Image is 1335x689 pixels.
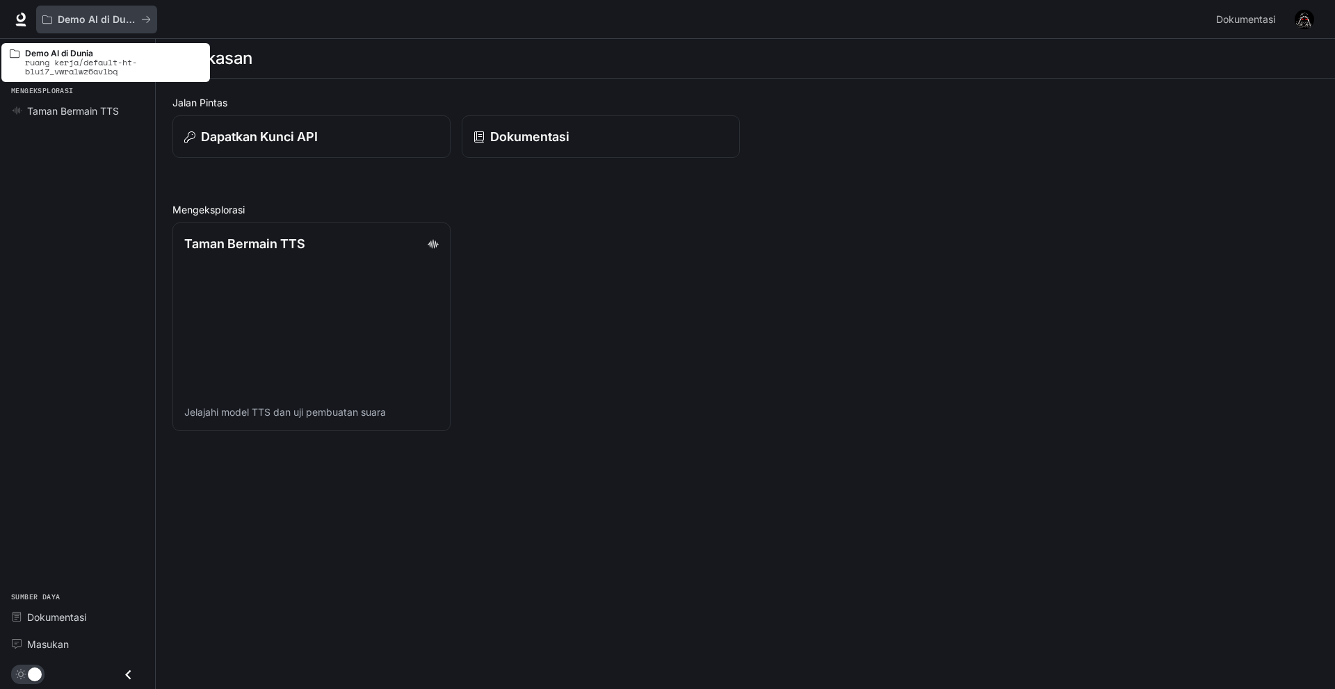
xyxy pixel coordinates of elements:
[6,632,149,656] a: Masukan
[6,605,149,629] a: Dokumentasi
[490,129,569,144] font: Dokumentasi
[27,638,69,650] font: Masukan
[184,236,305,251] font: Taman Bermain TTS
[184,406,386,418] font: Jelajahi model TTS dan uji pembuatan suara
[201,129,318,144] font: Dapatkan Kunci API
[172,222,451,431] a: Taman Bermain TTSJelajahi model TTS dan uji pembuatan suara
[36,6,157,33] button: Semua ruang kerja
[11,592,60,601] font: Sumber daya
[1216,13,1275,25] font: Dokumentasi
[1290,6,1318,33] button: Avatar pengguna
[27,611,86,623] font: Dokumentasi
[28,666,42,681] span: Beralih mode gelap
[462,115,740,158] a: Dokumentasi
[172,97,227,108] font: Jalan Pintas
[172,115,451,158] button: Dapatkan Kunci API
[1295,10,1314,29] img: Avatar pengguna
[1211,6,1285,33] a: Dokumentasi
[113,660,144,689] button: Tutup laci
[58,13,140,25] font: Demo AI di Dunia
[172,48,252,68] font: Ringkasan
[6,99,149,123] a: Taman Bermain TTS
[172,204,245,216] font: Mengeksplorasi
[11,86,74,95] font: Mengeksplorasi
[25,56,137,77] font: ruang kerja/default-ht-blui7_vwralwz6avlbq
[25,48,93,58] font: Demo AI di Dunia
[27,105,119,117] font: Taman Bermain TTS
